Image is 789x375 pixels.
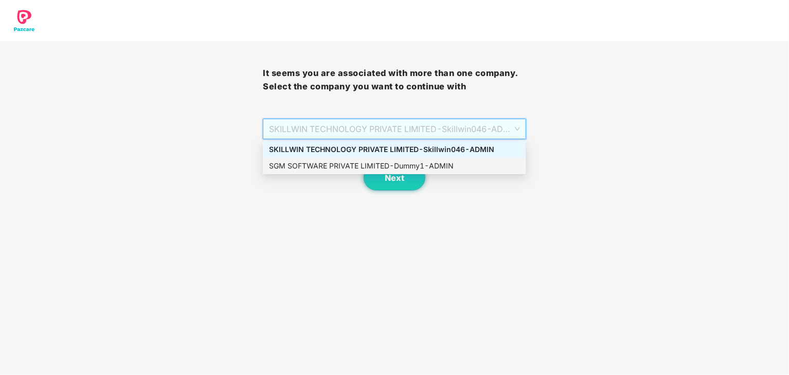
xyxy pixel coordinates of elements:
[364,165,425,191] button: Next
[269,119,519,139] span: SKILLWIN TECHNOLOGY PRIVATE LIMITED - Skillwin046 - ADMIN
[263,67,526,93] h3: It seems you are associated with more than one company. Select the company you want to continue with
[269,144,519,155] div: SKILLWIN TECHNOLOGY PRIVATE LIMITED - Skillwin046 - ADMIN
[385,173,404,183] span: Next
[269,160,519,172] div: SGM SOFTWARE PRIVATE LIMITED - Dummy1 - ADMIN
